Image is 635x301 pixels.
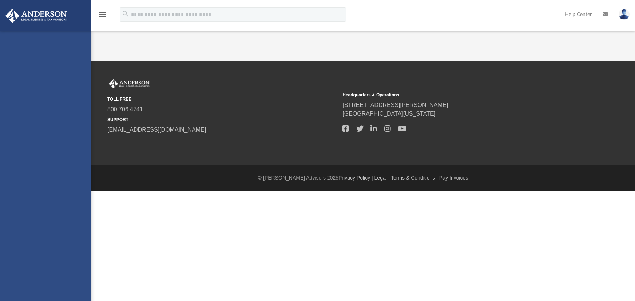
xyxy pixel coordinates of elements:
[107,79,151,89] img: Anderson Advisors Platinum Portal
[619,9,630,20] img: User Pic
[342,102,448,108] a: [STREET_ADDRESS][PERSON_NAME]
[107,127,206,133] a: [EMAIL_ADDRESS][DOMAIN_NAME]
[107,96,337,103] small: TOLL FREE
[107,106,143,112] a: 800.706.4741
[391,175,438,181] a: Terms & Conditions |
[439,175,468,181] a: Pay Invoices
[98,14,107,19] a: menu
[342,92,572,98] small: Headquarters & Operations
[107,116,337,123] small: SUPPORT
[374,175,390,181] a: Legal |
[122,10,130,18] i: search
[338,175,373,181] a: Privacy Policy |
[91,174,635,182] div: © [PERSON_NAME] Advisors 2025
[3,9,69,23] img: Anderson Advisors Platinum Portal
[342,111,436,117] a: [GEOGRAPHIC_DATA][US_STATE]
[98,10,107,19] i: menu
